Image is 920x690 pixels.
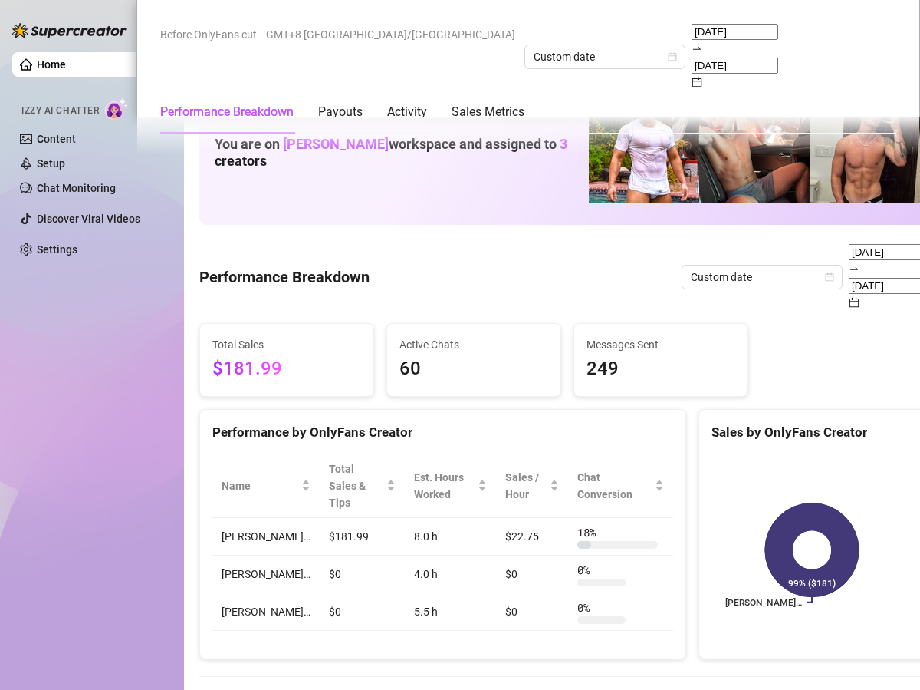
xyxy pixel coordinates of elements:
span: to [849,262,859,275]
span: Chat Conversion [577,469,651,503]
span: 0 % [577,599,602,616]
div: Sales Metrics [452,103,524,121]
img: AI Chatter [105,97,129,120]
td: [PERSON_NAME]… [212,556,320,593]
span: 60 [399,355,548,384]
span: 18 % [577,524,602,541]
a: Chat Monitoring [37,182,116,194]
span: Active Chats [399,336,548,353]
a: Home [37,58,66,71]
h4: Performance Breakdown [199,266,370,288]
span: 3 [560,136,567,152]
span: 0 % [577,562,602,579]
span: calendar [849,297,859,308]
div: Payouts [318,103,363,121]
h1: You are on workspace and assigned to creators [215,136,589,170]
th: Total Sales & Tips [320,454,405,518]
th: Chat Conversion [568,454,672,518]
span: Name [222,477,298,494]
a: Content [37,133,76,145]
td: [PERSON_NAME]… [212,518,320,556]
a: Discover Viral Videos [37,213,140,225]
span: calendar [825,272,834,282]
div: Est. Hours Worked [414,469,474,503]
div: Performance by OnlyFans Creator [212,422,673,443]
div: Activity [387,103,427,121]
td: $0 [496,556,569,593]
img: logo-BBDzfeDw.svg [12,23,127,38]
span: 249 [586,355,735,384]
span: Sales / Hour [505,469,547,503]
span: swap-right [692,43,702,54]
a: Setup [37,157,65,170]
input: End date [692,58,778,74]
img: Zach [810,93,920,203]
span: GMT+8 [GEOGRAPHIC_DATA]/[GEOGRAPHIC_DATA] [266,23,515,46]
td: $0 [320,593,405,631]
span: Izzy AI Chatter [21,104,99,118]
img: Osvaldo [699,93,810,203]
span: [PERSON_NAME] [283,136,389,152]
td: 5.5 h [405,593,495,631]
span: $181.99 [212,355,361,384]
td: $0 [496,593,569,631]
span: Before OnlyFans cut [160,23,257,46]
span: calendar [692,77,702,87]
th: Name [212,454,320,518]
th: Sales / Hour [496,454,569,518]
span: Custom date [534,45,676,68]
input: Start date [692,24,778,40]
img: Hector [589,93,699,203]
span: to [692,42,702,54]
td: [PERSON_NAME]… [212,593,320,631]
text: [PERSON_NAME]… [725,597,802,608]
td: $22.75 [496,518,569,556]
td: $181.99 [320,518,405,556]
div: Performance Breakdown [160,103,294,121]
span: swap-right [849,263,859,274]
a: Settings [37,243,77,256]
span: Total Sales [212,336,361,353]
td: 8.0 h [405,518,495,556]
span: Total Sales & Tips [329,461,383,511]
td: $0 [320,556,405,593]
span: calendar [668,52,677,61]
span: Custom date [691,266,833,289]
span: Messages Sent [586,336,735,353]
td: 4.0 h [405,556,495,593]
